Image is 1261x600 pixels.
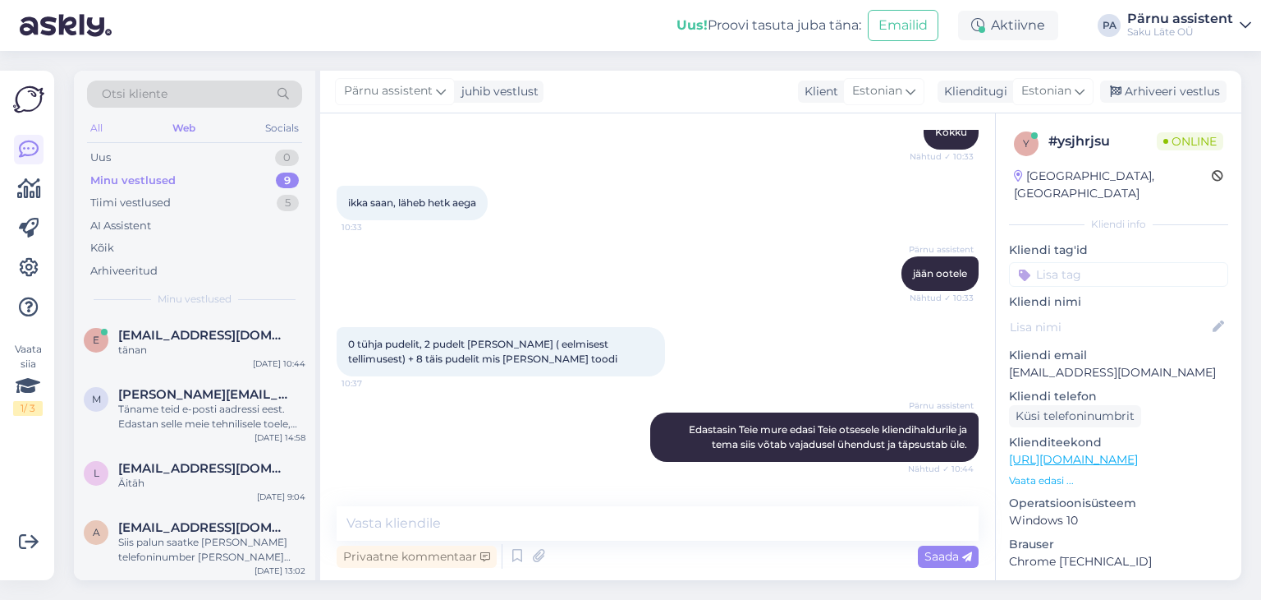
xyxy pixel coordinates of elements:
[1009,262,1228,287] input: Lisa tag
[118,476,305,491] div: Äitäh
[910,292,974,304] span: Nähtud ✓ 10:33
[118,461,289,476] span: liisi@grow.ee
[13,342,43,416] div: Vaata siia
[94,467,99,479] span: l
[13,401,43,416] div: 1 / 3
[1009,536,1228,553] p: Brauser
[1127,12,1233,25] div: Pärnu assistent
[276,173,299,189] div: 9
[87,118,106,139] div: All
[1009,452,1138,467] a: [URL][DOMAIN_NAME]
[1009,512,1228,529] p: Windows 10
[158,292,232,307] span: Minu vestlused
[1009,405,1141,427] div: Küsi telefoninumbrit
[118,387,289,402] span: marlen.kambre@gmail.com
[348,196,476,209] span: ikka saan, läheb hetk aega
[1009,495,1228,512] p: Operatsioonisüsteem
[1098,14,1121,37] div: PA
[90,195,171,211] div: Tiimi vestlused
[277,195,299,211] div: 5
[1009,434,1228,451] p: Klienditeekond
[90,240,114,256] div: Kõik
[1010,318,1209,336] input: Lisa nimi
[1009,293,1228,311] p: Kliendi nimi
[1023,137,1029,150] span: y
[90,173,176,189] div: Minu vestlused
[254,565,305,577] div: [DATE] 13:02
[348,338,617,365] span: 0 tühja pudelit, 2 pudelt [PERSON_NAME] ( eelmisest tellimusest) + 8 täis pudelit mis [PERSON_NAM...
[253,358,305,370] div: [DATE] 10:44
[257,491,305,503] div: [DATE] 9:04
[1009,217,1228,232] div: Kliendi info
[909,243,974,256] span: Pärnu assistent
[676,16,861,35] div: Proovi tasuta juba täna:
[1127,25,1233,39] div: Saku Läte OÜ
[102,85,167,103] span: Otsi kliente
[337,546,497,568] div: Privaatne kommentaar
[676,17,708,33] b: Uus!
[169,118,199,139] div: Web
[910,150,974,163] span: Nähtud ✓ 10:33
[90,263,158,279] div: Arhiveeritud
[913,267,967,279] span: jään ootele
[1127,12,1251,39] a: Pärnu assistentSaku Läte OÜ
[1009,388,1228,405] p: Kliendi telefon
[935,126,967,138] span: Kokku
[1009,364,1228,381] p: [EMAIL_ADDRESS][DOMAIN_NAME]
[1009,553,1228,570] p: Chrome [TECHNICAL_ID]
[342,221,403,233] span: 10:33
[118,328,289,343] span: eve.salumaa@tallinnlv.ee
[92,393,101,405] span: m
[958,11,1058,40] div: Aktiivne
[1009,473,1228,488] p: Vaata edasi ...
[1157,132,1223,150] span: Online
[798,83,838,100] div: Klient
[13,84,44,115] img: Askly Logo
[90,218,151,234] div: AI Assistent
[455,83,539,100] div: juhib vestlust
[344,82,433,100] span: Pärnu assistent
[852,82,902,100] span: Estonian
[93,526,100,538] span: A
[1014,168,1212,202] div: [GEOGRAPHIC_DATA], [GEOGRAPHIC_DATA]
[118,343,305,358] div: tänan
[262,118,302,139] div: Socials
[1009,347,1228,364] p: Kliendi email
[90,150,111,166] div: Uus
[1009,242,1228,259] p: Kliendi tag'id
[93,334,99,346] span: e
[938,83,1007,100] div: Klienditugi
[254,432,305,444] div: [DATE] 14:58
[909,399,974,412] span: Pärnu assistent
[1021,82,1071,100] span: Estonian
[689,423,970,450] span: Edastasin Teie mure edasi Teie otsesele kliendihaldurile ja tema siis võtab vajadusel ühendust ja...
[908,463,974,475] span: Nähtud ✓ 10:44
[924,549,972,564] span: Saada
[868,10,938,41] button: Emailid
[342,377,403,390] span: 10:37
[118,535,305,565] div: Siis palun saatke [PERSON_NAME] telefoninumber [PERSON_NAME] aadress, et müügiesinada saaks Teieg...
[118,402,305,432] div: Täname teid e-posti aadressi eest. Edastan selle meie tehnilisele toele, kes saadab teile juhendi...
[1100,81,1227,103] div: Arhiveeri vestlus
[275,150,299,166] div: 0
[118,520,289,535] span: Andriuslit73@gmail.com
[1048,132,1157,151] div: # ysjhrjsu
